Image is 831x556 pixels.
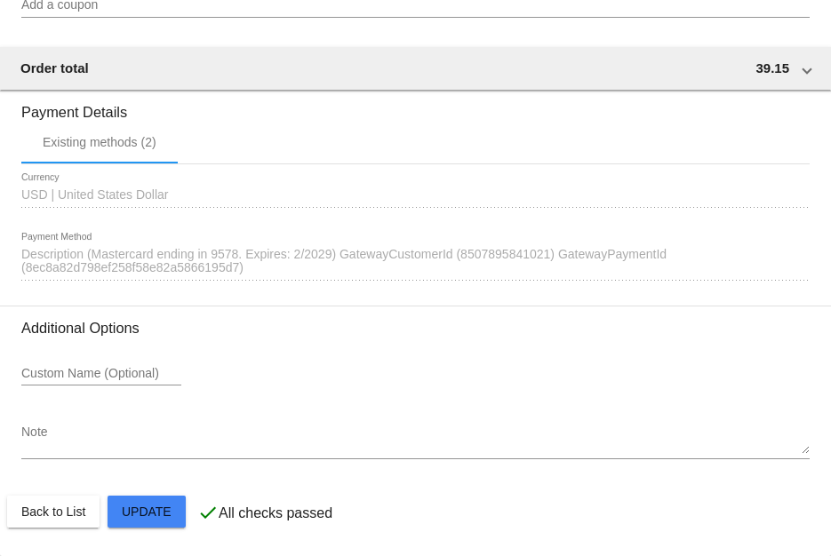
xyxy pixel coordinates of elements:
[755,60,789,75] span: 39.15
[197,502,219,523] mat-icon: check
[108,496,186,528] button: Update
[21,504,85,519] span: Back to List
[21,187,168,202] span: USD | United States Dollar
[122,504,172,519] span: Update
[21,247,667,275] span: Description (Mastercard ending in 9578. Expires: 2/2029) GatewayCustomerId (8507895841021) Gatewa...
[21,320,810,337] h3: Additional Options
[21,91,810,121] h3: Payment Details
[20,60,89,75] span: Order total
[7,496,100,528] button: Back to List
[219,505,332,521] p: All checks passed
[21,367,181,381] input: Custom Name (Optional)
[43,135,156,149] div: Existing methods (2)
